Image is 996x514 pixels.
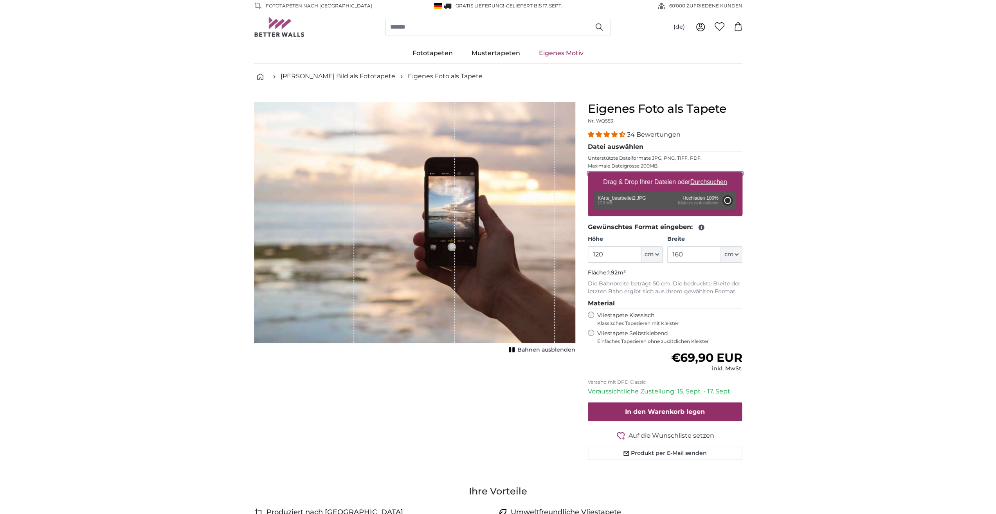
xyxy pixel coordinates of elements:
button: (de) [667,20,691,34]
a: Mustertapeten [462,43,530,63]
img: Betterwalls [254,17,305,37]
span: 60'000 ZUFRIEDENE KUNDEN [669,2,742,9]
label: Drag & Drop Ihrer Dateien oder [600,174,730,190]
button: cm [721,246,742,263]
span: Klassisches Tapezieren mit Kleister [597,320,736,326]
a: Fototapeten [403,43,462,63]
legend: Gewünschtes Format eingeben: [588,222,742,232]
a: Eigenes Motiv [530,43,593,63]
button: cm [641,246,663,263]
nav: breadcrumbs [254,64,742,89]
p: Versand mit DPD Classic [588,379,742,385]
span: Auf die Wunschliste setzen [629,431,714,440]
span: - [504,3,562,9]
button: In den Warenkorb legen [588,402,742,421]
p: Unterstützte Dateiformate JPG, PNG, TIFF, PDF. [588,155,742,161]
span: 4.32 stars [588,131,627,138]
div: 1 of 1 [254,102,575,355]
a: Eigenes Foto als Tapete [408,72,483,81]
p: Fläche: [588,269,742,277]
h3: Ihre Vorteile [254,485,742,498]
button: Bahnen ausblenden [506,344,575,355]
legend: Datei auswählen [588,142,742,152]
img: Deutschland [434,3,442,9]
span: GRATIS Lieferung! [456,3,504,9]
label: Höhe [588,235,663,243]
span: cm [724,251,733,258]
label: Vliestapete Selbstklebend [597,330,742,344]
span: In den Warenkorb legen [625,408,705,415]
span: Einfaches Tapezieren ohne zusätzlichen Kleister [597,338,742,344]
button: Produkt per E-Mail senden [588,447,742,460]
span: cm [645,251,654,258]
p: Die Bahnbreite beträgt 50 cm. Die bedruckte Breite der letzten Bahn ergibt sich aus Ihrem gewählt... [588,280,742,296]
span: Nr. WQ553 [588,118,613,124]
span: Bahnen ausblenden [517,346,575,354]
legend: Material [588,299,742,308]
span: 34 Bewertungen [627,131,681,138]
label: Vliestapete Klassisch [597,312,736,326]
button: Auf die Wunschliste setzen [588,431,742,440]
a: [PERSON_NAME] Bild als Fototapete [281,72,395,81]
span: 1.92m² [608,269,626,276]
span: €69,90 EUR [671,350,742,365]
p: Voraussichtliche Zustellung: 15. Sept. - 17. Sept. [588,387,742,396]
u: Durchsuchen [690,179,727,185]
span: Fototapeten nach [GEOGRAPHIC_DATA] [266,2,372,9]
span: Geliefert bis 17. Sept. [506,3,562,9]
label: Breite [667,235,742,243]
p: Maximale Dateigrösse 200MB. [588,163,742,169]
div: inkl. MwSt. [671,365,742,373]
h1: Eigenes Foto als Tapete [588,102,742,116]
